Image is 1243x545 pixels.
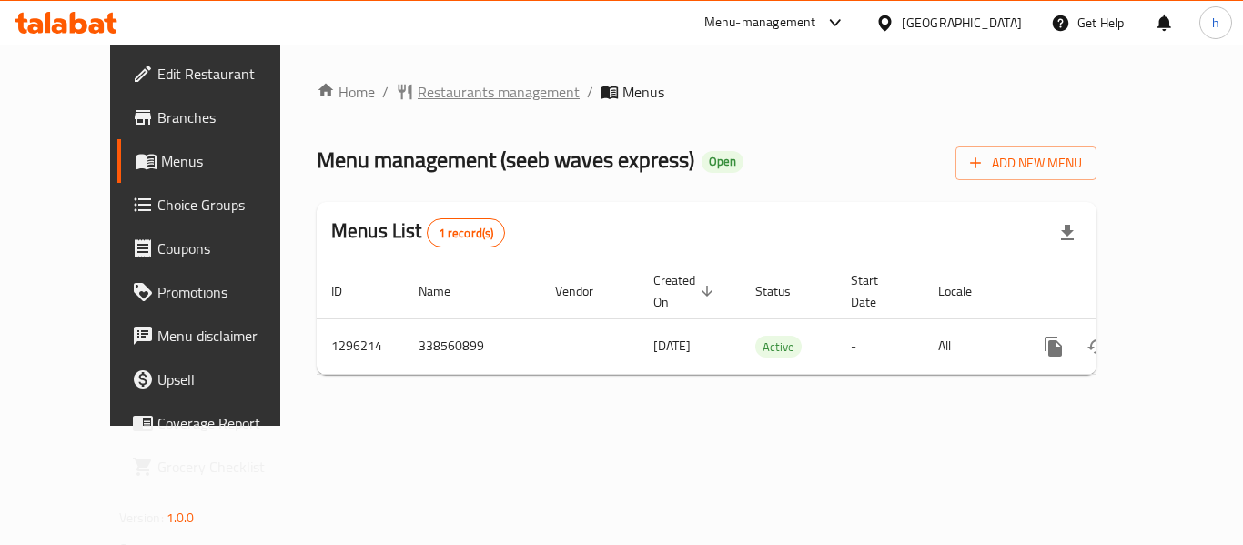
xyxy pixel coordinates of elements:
[157,412,303,434] span: Coverage Report
[555,280,617,302] span: Vendor
[317,318,404,374] td: 1296214
[317,139,694,180] span: Menu management ( seeb waves express )
[902,13,1022,33] div: [GEOGRAPHIC_DATA]
[117,358,318,401] a: Upsell
[157,325,303,347] span: Menu disclaimer
[836,318,924,374] td: -
[702,154,743,169] span: Open
[117,183,318,227] a: Choice Groups
[117,139,318,183] a: Menus
[161,150,303,172] span: Menus
[119,506,164,530] span: Version:
[404,318,541,374] td: 338560899
[1212,13,1219,33] span: h
[157,368,303,390] span: Upsell
[1017,264,1221,319] th: Actions
[755,336,802,358] div: Active
[117,227,318,270] a: Coupons
[396,81,580,103] a: Restaurants management
[970,152,1082,175] span: Add New Menu
[755,337,802,358] span: Active
[428,225,505,242] span: 1 record(s)
[587,81,593,103] li: /
[317,81,375,103] a: Home
[157,106,303,128] span: Branches
[427,218,506,247] div: Total records count
[382,81,389,103] li: /
[1032,325,1076,368] button: more
[653,269,719,313] span: Created On
[117,401,318,445] a: Coverage Report
[331,280,366,302] span: ID
[955,146,1096,180] button: Add New Menu
[157,456,303,478] span: Grocery Checklist
[851,269,902,313] span: Start Date
[157,63,303,85] span: Edit Restaurant
[117,445,318,489] a: Grocery Checklist
[419,280,474,302] span: Name
[702,151,743,173] div: Open
[704,12,816,34] div: Menu-management
[622,81,664,103] span: Menus
[1076,325,1119,368] button: Change Status
[167,506,195,530] span: 1.0.0
[157,281,303,303] span: Promotions
[117,270,318,314] a: Promotions
[938,280,995,302] span: Locale
[117,52,318,96] a: Edit Restaurant
[653,334,691,358] span: [DATE]
[331,217,505,247] h2: Menus List
[317,264,1221,375] table: enhanced table
[117,314,318,358] a: Menu disclaimer
[418,81,580,103] span: Restaurants management
[157,194,303,216] span: Choice Groups
[117,96,318,139] a: Branches
[755,280,814,302] span: Status
[317,81,1096,103] nav: breadcrumb
[157,237,303,259] span: Coupons
[924,318,1017,374] td: All
[1046,211,1089,255] div: Export file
